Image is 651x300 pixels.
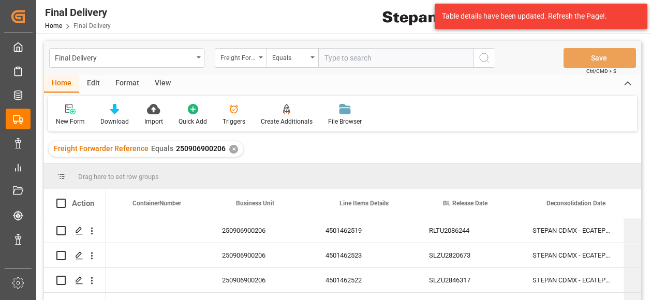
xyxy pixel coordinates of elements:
[45,22,62,29] a: Home
[267,48,318,68] button: open menu
[44,218,106,243] div: Press SPACE to select this row.
[564,48,636,68] button: Save
[151,144,173,153] span: Equals
[417,243,520,267] div: SLZU2820673
[179,117,207,126] div: Quick Add
[56,117,85,126] div: New Form
[229,145,238,154] div: ✕
[382,8,458,26] img: Stepan_Company_logo.svg.png_1713531530.png
[147,75,179,93] div: View
[55,51,193,64] div: Final Delivery
[78,173,159,181] span: Drag here to set row groups
[144,117,163,126] div: Import
[54,144,149,153] span: Freight Forwarder Reference
[220,51,256,63] div: Freight Forwarder Reference
[132,200,181,207] span: ContainerNumber
[520,243,624,267] div: STEPAN CDMX - ECATEPEC
[210,218,313,243] div: 250906900206
[79,75,108,93] div: Edit
[215,48,267,68] button: open menu
[313,268,417,292] div: 4501462522
[520,268,624,292] div: STEPAN CDMX - ECATEPEC
[313,218,417,243] div: 4501462519
[546,200,605,207] span: Deconsolidation Date
[100,117,129,126] div: Download
[108,75,147,93] div: Format
[44,268,106,293] div: Press SPACE to select this row.
[176,144,226,153] span: 250906900206
[318,48,474,68] input: Type to search
[210,268,313,292] div: 250906900206
[236,200,274,207] span: Business Unit
[442,11,632,22] div: Table details have been updated. Refresh the Page!.
[49,48,204,68] button: open menu
[328,117,362,126] div: File Browser
[417,218,520,243] div: RLTU2086244
[223,117,245,126] div: Triggers
[474,48,495,68] button: search button
[45,5,111,20] div: Final Delivery
[520,218,624,243] div: STEPAN CDMX - ECATEPEC
[272,51,307,63] div: Equals
[339,200,389,207] span: Line Items Details
[586,67,616,75] span: Ctrl/CMD + S
[44,75,79,93] div: Home
[72,199,94,208] div: Action
[443,200,487,207] span: BL Release Date
[417,268,520,292] div: SLZU2846317
[261,117,313,126] div: Create Additionals
[44,243,106,268] div: Press SPACE to select this row.
[313,243,417,267] div: 4501462523
[210,243,313,267] div: 250906900206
